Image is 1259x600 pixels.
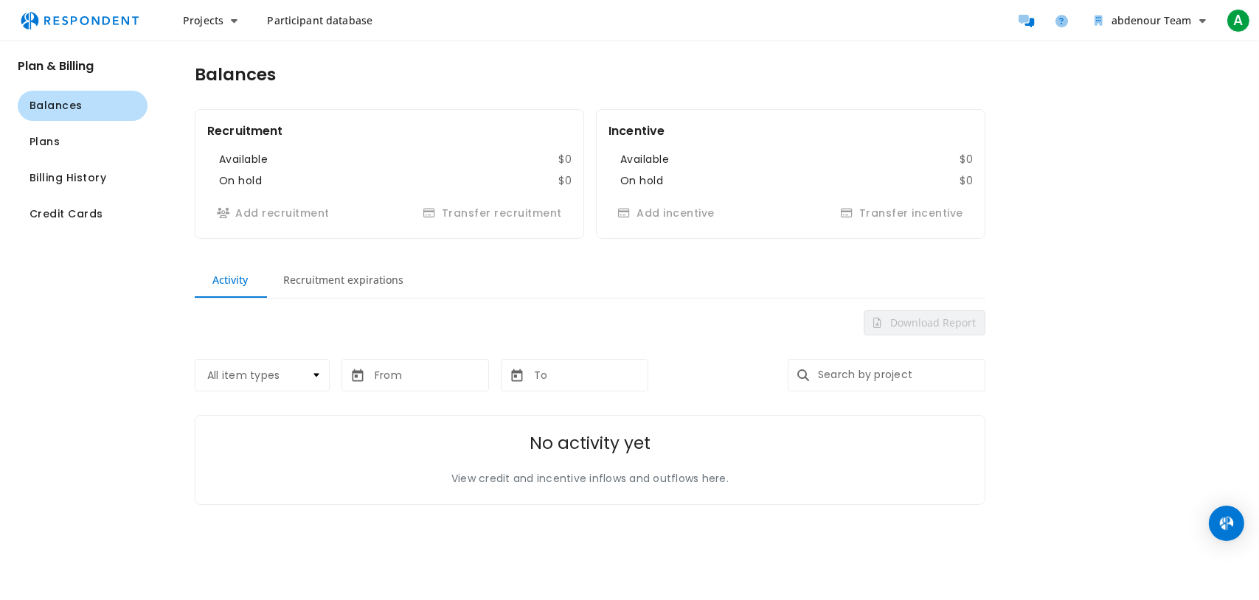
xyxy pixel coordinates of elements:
dd: $0 [559,173,572,189]
h2: Incentive [608,122,665,140]
img: respondent-logo.png [12,7,148,35]
span: Transferring recruitment has been paused while your account is under review. Review can take 1-3 ... [414,206,572,220]
button: Projects [171,7,249,34]
button: Download Report [864,310,985,335]
button: abdenour Team [1083,7,1218,34]
span: Participant database [267,13,372,27]
h2: Plan & Billing [18,59,148,73]
button: Transfer recruitment [414,200,572,226]
button: Navigate to Billing History [18,163,148,193]
span: Projects [183,13,223,27]
button: Navigate to Plans [18,127,148,157]
a: Message participants [1012,6,1041,35]
span: Buying incentive has been paused while your account is under review. Review can take 1-3 business... [608,206,724,220]
button: Add recruitment [207,200,339,226]
span: Plans [30,134,60,150]
span: Buying recruitment has been paused while your account is under review. Review can take 1-3 busine... [207,206,339,220]
span: Download Report [887,315,976,329]
dt: On hold [620,173,664,189]
span: Balances [30,98,83,114]
button: md-calendar [344,363,370,390]
span: Transferring incentive has been paused while your account is under review. Review can take 1-3 bu... [831,206,974,220]
md-tab-item: Recruitment expirations [266,262,421,298]
h2: Recruitment [207,122,283,140]
dd: $0 [960,152,974,167]
span: Billing History [30,170,107,186]
dt: Available [620,152,670,167]
input: To [534,368,622,387]
button: Add incentive [608,200,724,226]
dt: On hold [219,173,263,189]
h1: Balances [195,65,276,86]
input: From [375,368,463,387]
md-tab-item: Activity [195,262,266,298]
p: View credit and incentive inflows and outflows here. [451,471,729,486]
dd: $0 [960,173,974,189]
button: Navigate to Balances [18,91,148,121]
a: Help and support [1047,6,1077,35]
dd: $0 [559,152,572,167]
a: Participant database [255,7,384,34]
dt: Available [219,152,268,167]
div: Open Intercom Messenger [1209,506,1244,541]
h2: No activity yet [530,433,651,454]
button: A [1224,7,1253,34]
button: md-calendar [504,363,530,390]
button: Navigate to Credit Cards [18,199,148,229]
span: A [1227,9,1250,32]
input: Search by project [812,359,985,391]
span: Credit Cards [30,206,103,222]
button: Transfer incentive [831,200,974,226]
span: abdenour Team [1111,13,1192,27]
